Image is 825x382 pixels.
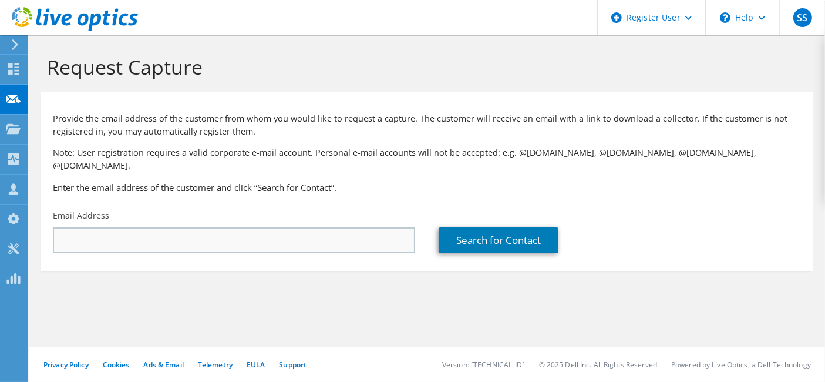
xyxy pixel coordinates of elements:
a: Cookies [103,360,130,370]
label: Email Address [53,210,109,222]
a: Telemetry [198,360,233,370]
p: Note: User registration requires a valid corporate e-mail account. Personal e-mail accounts will ... [53,146,802,172]
li: Version: [TECHNICAL_ID] [442,360,525,370]
li: Powered by Live Optics, a Dell Technology [671,360,811,370]
svg: \n [720,12,730,23]
a: Ads & Email [144,360,184,370]
a: Privacy Policy [43,360,89,370]
h1: Request Capture [47,55,802,79]
a: Support [279,360,307,370]
li: © 2025 Dell Inc. All Rights Reserved [539,360,657,370]
a: Search for Contact [439,227,558,253]
p: Provide the email address of the customer from whom you would like to request a capture. The cust... [53,112,802,138]
h3: Enter the email address of the customer and click “Search for Contact”. [53,181,802,194]
span: SS [793,8,812,27]
a: EULA [247,360,265,370]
